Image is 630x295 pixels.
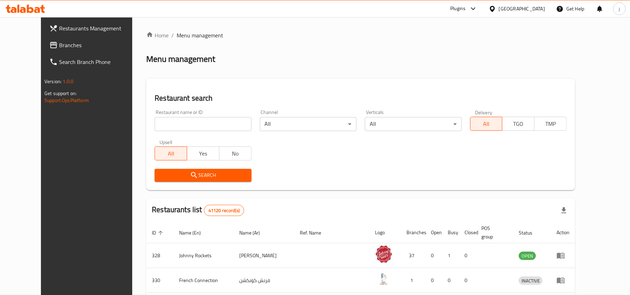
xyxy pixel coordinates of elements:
div: All [260,117,356,131]
nav: breadcrumb [146,31,575,39]
span: OPEN [519,252,536,260]
span: 41120 record(s) [204,207,244,214]
h2: Restaurants list [152,204,244,216]
span: Ref. Name [300,229,331,237]
span: All [473,119,500,129]
label: Delivery [475,110,493,115]
button: TMP [534,117,567,131]
input: Search for restaurant name or ID.. [155,117,251,131]
img: French Connection [375,270,392,288]
button: Yes [187,146,219,160]
label: Upsell [160,139,172,144]
span: INACTIVE [519,277,543,285]
div: Menu [557,276,569,285]
span: Menu management [177,31,223,39]
td: Johnny Rockets [174,243,234,268]
span: 1.0.0 [63,77,73,86]
th: Open [425,222,442,243]
button: All [470,117,503,131]
a: Search Branch Phone [44,53,146,70]
a: Support.OpsPlatform [44,96,89,105]
td: [PERSON_NAME] [234,243,295,268]
td: فرنش كونكشن [234,268,295,293]
span: Name (En) [179,229,210,237]
span: POS group [481,224,505,241]
td: French Connection [174,268,234,293]
li: / [171,31,174,39]
span: Search Branch Phone [59,58,141,66]
h2: Menu management [146,53,215,65]
span: All [158,149,184,159]
span: Version: [44,77,62,86]
span: TGO [505,119,532,129]
span: ID [152,229,165,237]
img: Johnny Rockets [375,245,392,263]
a: Branches [44,37,146,53]
span: Get support on: [44,89,77,98]
span: Search [160,171,246,180]
td: 37 [401,243,425,268]
td: 1 [442,243,459,268]
div: All [365,117,461,131]
td: 0 [459,268,476,293]
span: TMP [537,119,564,129]
td: 0 [425,243,442,268]
button: Search [155,169,251,182]
button: TGO [502,117,535,131]
td: 0 [442,268,459,293]
th: Closed [459,222,476,243]
th: Branches [401,222,425,243]
span: Branches [59,41,141,49]
button: No [219,146,252,160]
div: Menu [557,251,569,260]
th: Busy [442,222,459,243]
span: Status [519,229,541,237]
td: 0 [425,268,442,293]
td: 1 [401,268,425,293]
span: Restaurants Management [59,24,141,33]
th: Action [551,222,575,243]
span: Name (Ar) [239,229,269,237]
div: Total records count [204,205,244,216]
a: Home [146,31,169,39]
div: Export file [555,202,572,219]
div: [GEOGRAPHIC_DATA] [499,5,545,13]
td: 0 [459,243,476,268]
h2: Restaurant search [155,93,567,103]
td: 328 [146,243,174,268]
div: Plugins [450,5,466,13]
td: 330 [146,268,174,293]
span: j [619,5,620,13]
a: Restaurants Management [44,20,146,37]
th: Logo [369,222,401,243]
span: Yes [190,149,217,159]
button: All [155,146,187,160]
span: No [222,149,249,159]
